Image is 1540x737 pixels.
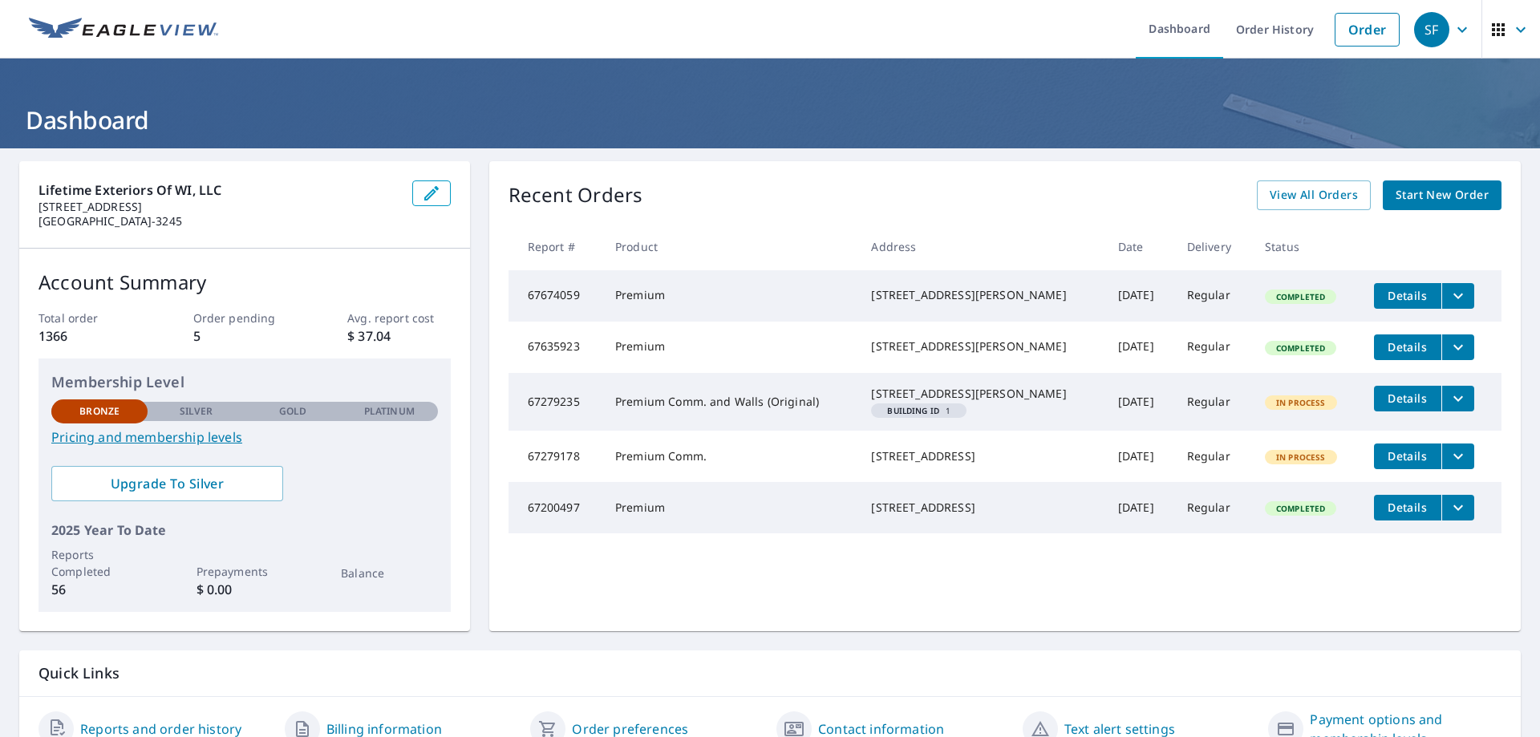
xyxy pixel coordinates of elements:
[1441,334,1474,360] button: filesDropdownBtn-67635923
[347,310,450,326] p: Avg. report cost
[29,18,218,42] img: EV Logo
[509,322,602,373] td: 67635923
[79,404,120,419] p: Bronze
[871,448,1092,464] div: [STREET_ADDRESS]
[1266,452,1335,463] span: In Process
[1270,185,1358,205] span: View All Orders
[602,431,858,482] td: Premium Comm.
[602,223,858,270] th: Product
[1383,180,1501,210] a: Start New Order
[279,404,306,419] p: Gold
[1174,482,1252,533] td: Regular
[1441,283,1474,309] button: filesDropdownBtn-67674059
[602,482,858,533] td: Premium
[193,326,296,346] p: 5
[1174,373,1252,431] td: Regular
[64,475,270,492] span: Upgrade To Silver
[509,373,602,431] td: 67279235
[51,580,148,599] p: 56
[197,563,293,580] p: Prepayments
[1384,288,1432,303] span: Details
[887,407,939,415] em: Building ID
[1174,270,1252,322] td: Regular
[1384,448,1432,464] span: Details
[871,287,1092,303] div: [STREET_ADDRESS][PERSON_NAME]
[38,326,141,346] p: 1366
[871,500,1092,516] div: [STREET_ADDRESS]
[1335,13,1400,47] a: Order
[871,386,1092,402] div: [STREET_ADDRESS][PERSON_NAME]
[509,431,602,482] td: 67279178
[509,482,602,533] td: 67200497
[197,580,293,599] p: $ 0.00
[341,565,437,581] p: Balance
[1105,373,1174,431] td: [DATE]
[19,103,1521,136] h1: Dashboard
[1414,12,1449,47] div: SF
[509,223,602,270] th: Report #
[364,404,415,419] p: Platinum
[1441,386,1474,411] button: filesDropdownBtn-67279235
[602,322,858,373] td: Premium
[38,663,1501,683] p: Quick Links
[602,373,858,431] td: Premium Comm. and Walls (Original)
[38,180,399,200] p: Lifetime Exteriors of WI, LLC
[51,427,438,447] a: Pricing and membership levels
[1105,270,1174,322] td: [DATE]
[877,407,960,415] span: 1
[1257,180,1371,210] a: View All Orders
[38,200,399,214] p: [STREET_ADDRESS]
[1266,397,1335,408] span: In Process
[1384,391,1432,406] span: Details
[1374,283,1441,309] button: detailsBtn-67674059
[1252,223,1361,270] th: Status
[1174,431,1252,482] td: Regular
[1105,223,1174,270] th: Date
[1266,342,1335,354] span: Completed
[1374,386,1441,411] button: detailsBtn-67279235
[38,214,399,229] p: [GEOGRAPHIC_DATA]-3245
[509,180,643,210] p: Recent Orders
[1374,495,1441,520] button: detailsBtn-67200497
[1105,482,1174,533] td: [DATE]
[1105,322,1174,373] td: [DATE]
[871,338,1092,354] div: [STREET_ADDRESS][PERSON_NAME]
[1374,443,1441,469] button: detailsBtn-67279178
[858,223,1104,270] th: Address
[1396,185,1489,205] span: Start New Order
[1174,322,1252,373] td: Regular
[347,326,450,346] p: $ 37.04
[1374,334,1441,360] button: detailsBtn-67635923
[193,310,296,326] p: Order pending
[51,371,438,393] p: Membership Level
[1384,500,1432,515] span: Details
[180,404,213,419] p: Silver
[51,546,148,580] p: Reports Completed
[1441,495,1474,520] button: filesDropdownBtn-67200497
[1441,443,1474,469] button: filesDropdownBtn-67279178
[38,268,451,297] p: Account Summary
[1105,431,1174,482] td: [DATE]
[38,310,141,326] p: Total order
[51,520,438,540] p: 2025 Year To Date
[51,466,283,501] a: Upgrade To Silver
[602,270,858,322] td: Premium
[1266,291,1335,302] span: Completed
[1174,223,1252,270] th: Delivery
[1384,339,1432,354] span: Details
[1266,503,1335,514] span: Completed
[509,270,602,322] td: 67674059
